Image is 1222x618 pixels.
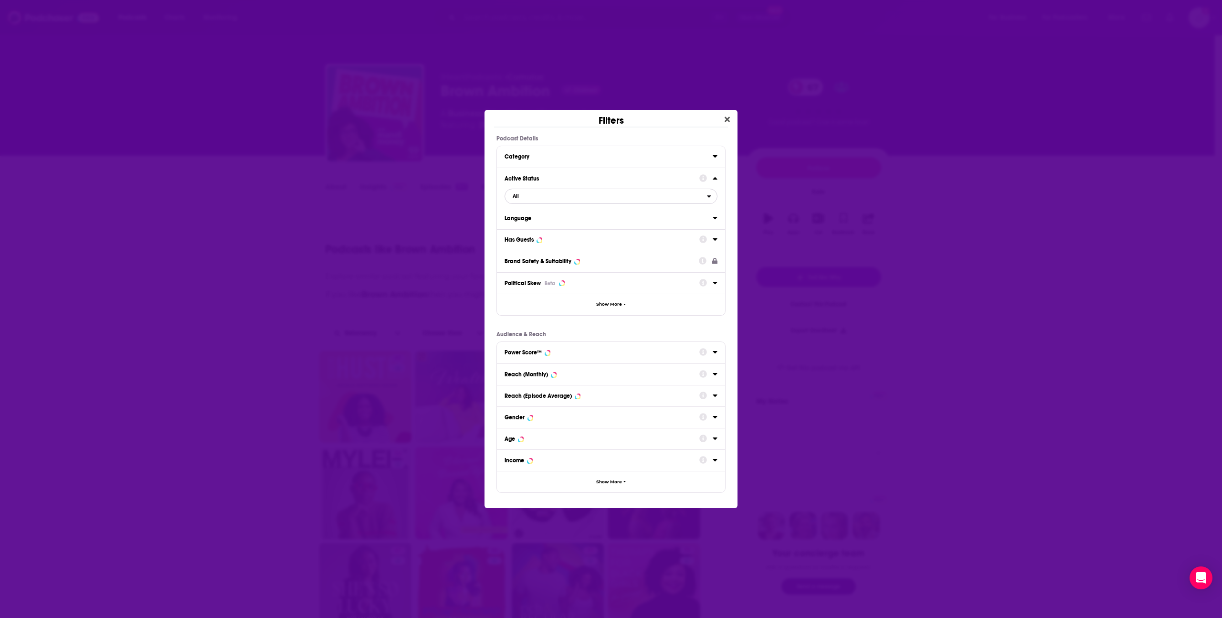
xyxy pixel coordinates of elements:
[505,255,699,267] button: Brand Safety & Suitability
[505,432,699,444] button: Age
[721,114,734,126] button: Close
[505,153,706,160] div: Category
[505,436,515,442] div: Age
[505,172,699,184] button: Active Status
[505,457,524,464] div: Income
[505,454,699,466] button: Income
[505,215,706,222] div: Language
[545,280,555,287] div: Beta
[496,135,726,142] p: Podcast Details
[505,189,717,204] button: open menu
[505,258,571,265] div: Brand Safety & Suitability
[505,414,525,421] div: Gender
[505,236,534,243] div: Has Guests
[505,280,541,287] span: Political Skew
[505,212,713,224] button: Language
[505,368,699,380] button: Reach (Monthly)
[505,150,713,162] button: Category
[599,110,624,127] h2: Filters
[513,193,519,199] span: All
[505,255,717,267] a: Brand Safety & Suitability
[1190,566,1212,589] div: Open Intercom Messenger
[596,302,622,307] span: Show More
[505,175,693,182] div: Active Status
[505,389,699,401] button: Reach (Episode Average)
[505,393,572,399] div: Reach (Episode Average)
[596,479,622,485] span: Show More
[505,346,699,358] button: Power Score™
[505,277,699,289] button: Political SkewBeta
[496,331,726,338] p: Audience & Reach
[505,411,699,423] button: Gender
[505,234,699,245] button: Has Guests
[497,294,725,315] button: Show More
[505,189,717,204] h2: filter dropdown
[505,371,548,378] div: Reach (Monthly)
[505,349,542,356] div: Power Score™
[497,471,725,492] button: Show More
